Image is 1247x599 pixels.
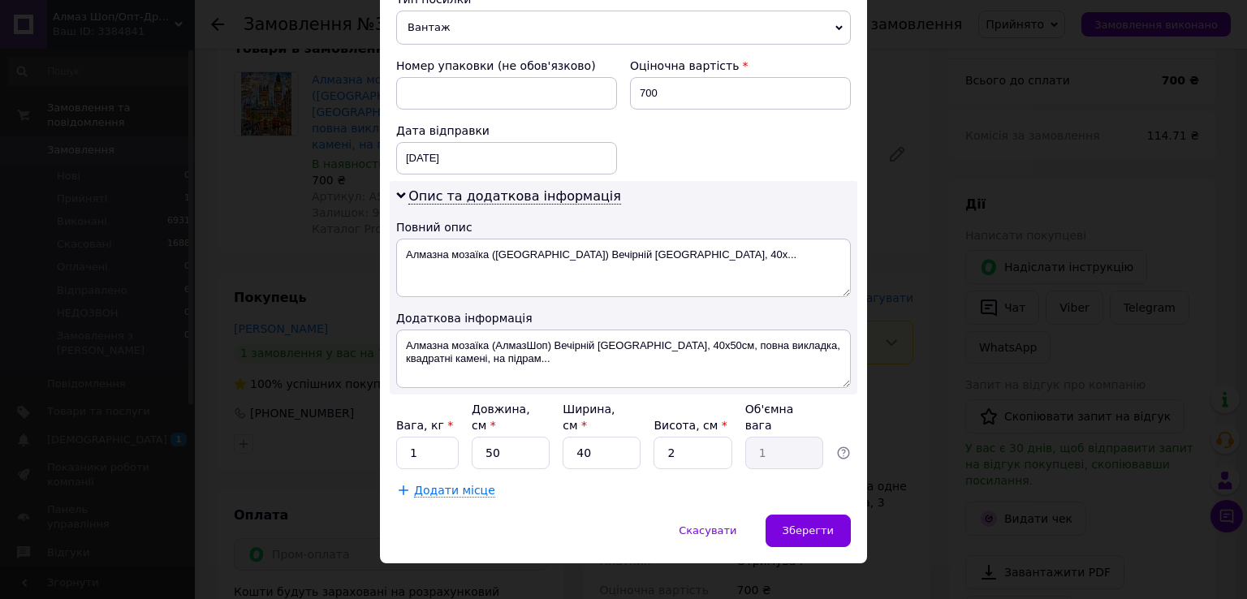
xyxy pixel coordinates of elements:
label: Висота, см [654,419,727,432]
span: Зберегти [783,524,834,537]
div: Оціночна вартість [630,58,851,74]
div: Дата відправки [396,123,617,139]
textarea: Алмазна мозаїка (АлмазШоп) Вечірній [GEOGRAPHIC_DATA], 40х50см, повна викладка, квадратні камені,... [396,330,851,388]
span: Опис та додаткова інформація [408,188,621,205]
textarea: Алмазна мозаїка ([GEOGRAPHIC_DATA]) Вечірній [GEOGRAPHIC_DATA], 40х... [396,239,851,297]
span: Скасувати [679,524,736,537]
span: Вантаж [396,11,851,45]
div: Номер упаковки (не обов'язково) [396,58,617,74]
label: Вага, кг [396,419,453,432]
div: Об'ємна вага [745,401,823,433]
label: Довжина, см [472,403,530,432]
div: Повний опис [396,219,851,235]
span: Додати місце [414,484,495,498]
div: Додаткова інформація [396,310,851,326]
label: Ширина, см [563,403,615,432]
